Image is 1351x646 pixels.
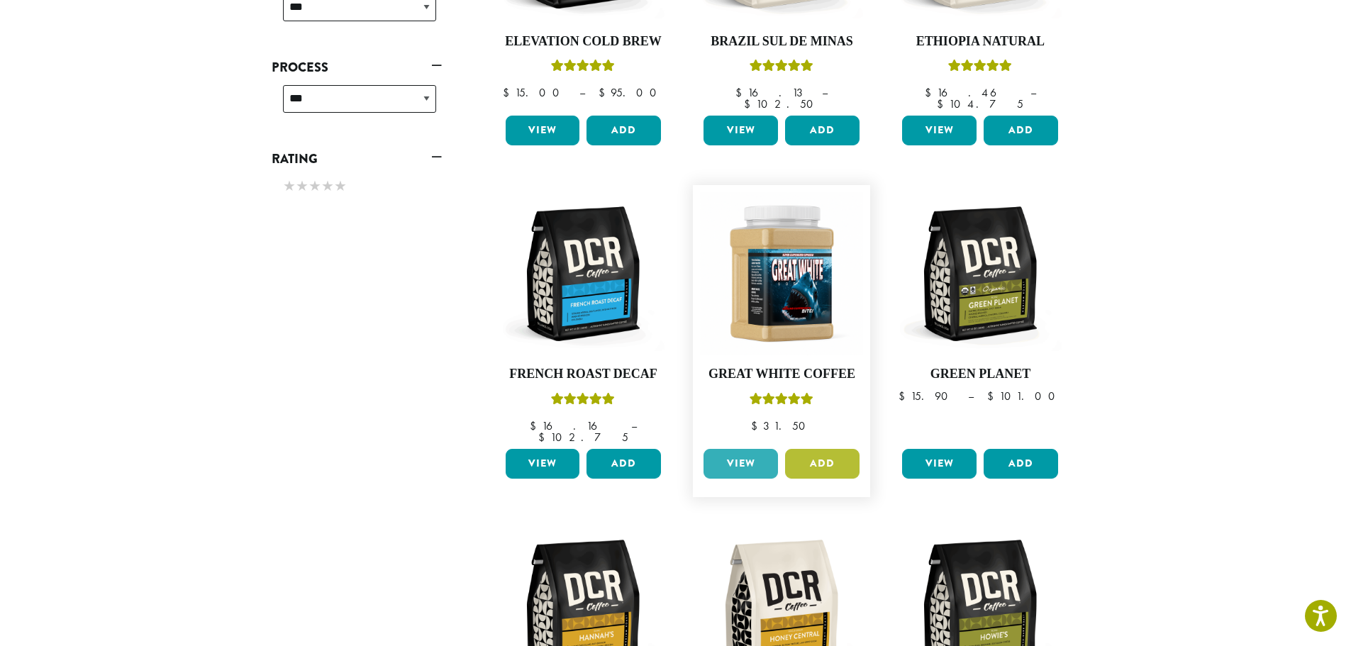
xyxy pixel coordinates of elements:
[272,147,442,171] a: Rating
[700,192,863,355] img: Great_White_Ground_Espresso_2.png
[984,449,1058,479] button: Add
[283,176,296,196] span: ★
[272,55,442,79] a: Process
[538,430,550,445] span: $
[822,85,828,100] span: –
[899,192,1062,443] a: Green Planet
[502,367,665,382] h4: French Roast Decaf
[502,34,665,50] h4: Elevation Cold Brew
[735,85,808,100] bdi: 16.13
[538,430,628,445] bdi: 102.75
[704,449,778,479] a: View
[902,449,977,479] a: View
[551,57,615,79] div: Rated 5.00 out of 5
[586,449,661,479] button: Add
[631,418,637,433] span: –
[700,34,863,50] h4: Brazil Sul De Minas
[899,192,1062,355] img: DCR-12oz-FTO-Green-Planet-Stock-scaled.png
[1030,85,1036,100] span: –
[750,57,813,79] div: Rated 5.00 out of 5
[744,96,756,111] span: $
[506,449,580,479] a: View
[501,192,665,355] img: DCR-12oz-French-Roast-Decaf-Stock-scaled.png
[902,116,977,145] a: View
[586,116,661,145] button: Add
[925,85,937,100] span: $
[968,389,974,403] span: –
[308,176,321,196] span: ★
[503,85,515,100] span: $
[599,85,611,100] span: $
[751,418,812,433] bdi: 31.50
[272,79,442,130] div: Process
[530,418,618,433] bdi: 16.16
[899,389,911,403] span: $
[899,367,1062,382] h4: Green Planet
[506,116,580,145] a: View
[925,85,1017,100] bdi: 16.46
[334,176,347,196] span: ★
[937,96,1023,111] bdi: 104.75
[503,85,566,100] bdi: 15.00
[321,176,334,196] span: ★
[785,116,860,145] button: Add
[502,192,665,443] a: French Roast DecafRated 5.00 out of 5
[899,34,1062,50] h4: Ethiopia Natural
[700,367,863,382] h4: Great White Coffee
[551,391,615,412] div: Rated 5.00 out of 5
[272,171,442,204] div: Rating
[530,418,542,433] span: $
[750,391,813,412] div: Rated 5.00 out of 5
[984,116,1058,145] button: Add
[296,176,308,196] span: ★
[704,116,778,145] a: View
[899,389,955,403] bdi: 15.90
[937,96,949,111] span: $
[579,85,585,100] span: –
[948,57,1012,79] div: Rated 5.00 out of 5
[987,389,999,403] span: $
[987,389,1062,403] bdi: 101.00
[700,192,863,443] a: Great White CoffeeRated 5.00 out of 5 $31.50
[744,96,820,111] bdi: 102.50
[599,85,663,100] bdi: 95.00
[735,85,747,100] span: $
[785,449,860,479] button: Add
[751,418,763,433] span: $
